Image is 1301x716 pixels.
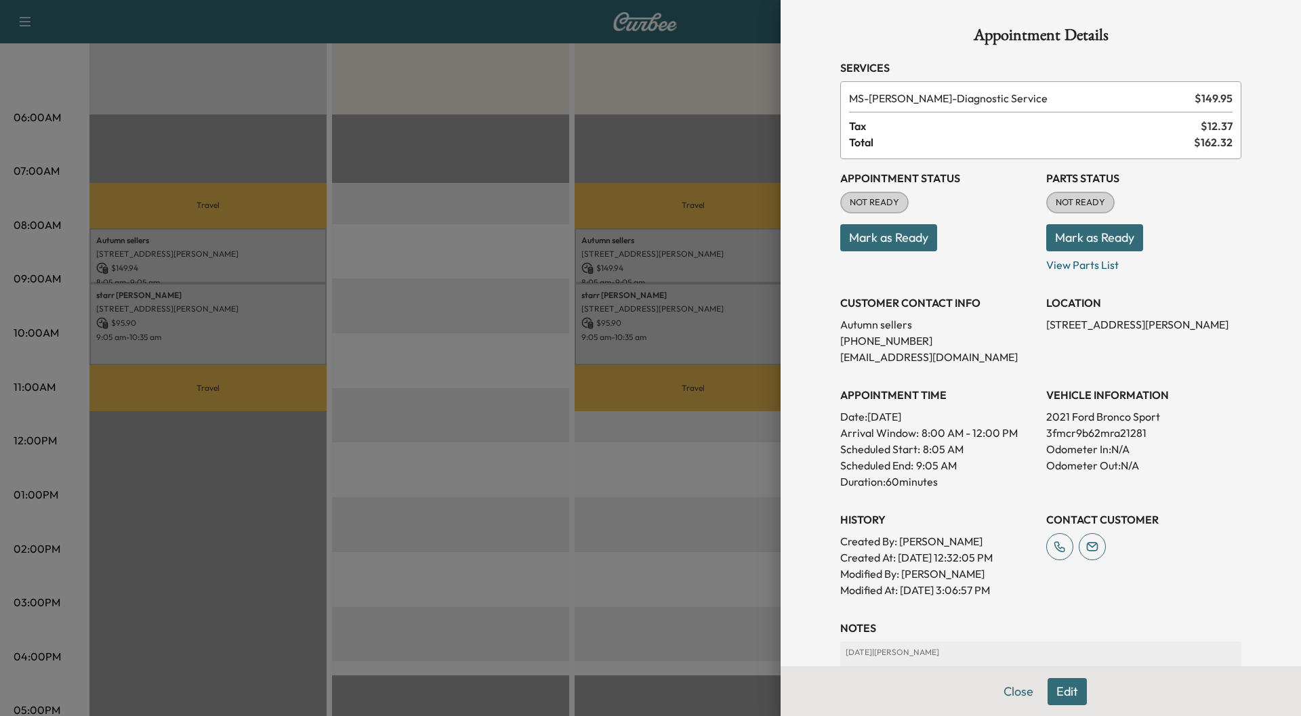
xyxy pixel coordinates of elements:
[840,549,1035,566] p: Created At : [DATE] 12:32:05 PM
[1048,678,1087,705] button: Edit
[1201,118,1233,134] span: $ 12.37
[1046,251,1241,273] p: View Parts List
[1046,408,1241,425] p: 2021 Ford Bronco Sport
[840,408,1035,425] p: Date: [DATE]
[840,27,1241,49] h1: Appointment Details
[840,60,1241,76] h3: Services
[922,425,1018,441] span: 8:00 AM - 12:00 PM
[846,647,1236,658] p: [DATE] | [PERSON_NAME]
[1046,295,1241,311] h3: LOCATION
[840,349,1035,365] p: [EMAIL_ADDRESS][DOMAIN_NAME]
[849,118,1201,134] span: Tax
[1046,170,1241,186] h3: Parts Status
[840,457,913,473] p: Scheduled End:
[1046,224,1143,251] button: Mark as Ready
[840,425,1035,441] p: Arrival Window:
[840,295,1035,311] h3: CUSTOMER CONTACT INFO
[840,473,1035,490] p: Duration: 60 minutes
[995,678,1042,705] button: Close
[840,582,1035,598] p: Modified At : [DATE] 3:06:57 PM
[840,333,1035,349] p: [PHONE_NUMBER]
[923,441,964,457] p: 8:05 AM
[1046,457,1241,473] p: Odometer Out: N/A
[840,441,920,457] p: Scheduled Start:
[1194,134,1233,150] span: $ 162.32
[842,196,907,209] span: NOT READY
[1046,316,1241,333] p: [STREET_ADDRESS][PERSON_NAME]
[916,457,957,473] p: 9:05 AM
[840,620,1241,636] h3: NOTES
[1195,90,1233,106] span: $ 149.95
[840,566,1035,582] p: Modified By : [PERSON_NAME]
[1046,425,1241,441] p: 3fmcr9b62mra21281
[1046,387,1241,403] h3: VEHICLE INFORMATION
[1046,441,1241,457] p: Odometer In: N/A
[1046,511,1241,528] h3: CONTACT CUSTOMER
[840,170,1035,186] h3: Appointment Status
[849,90,1189,106] span: Diagnostic Service
[840,387,1035,403] h3: APPOINTMENT TIME
[840,224,937,251] button: Mark as Ready
[840,533,1035,549] p: Created By : [PERSON_NAME]
[846,663,1236,688] div: right rear tail light inop.
[840,316,1035,333] p: Autumn sellers
[849,134,1194,150] span: Total
[840,511,1035,528] h3: History
[1048,196,1113,209] span: NOT READY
